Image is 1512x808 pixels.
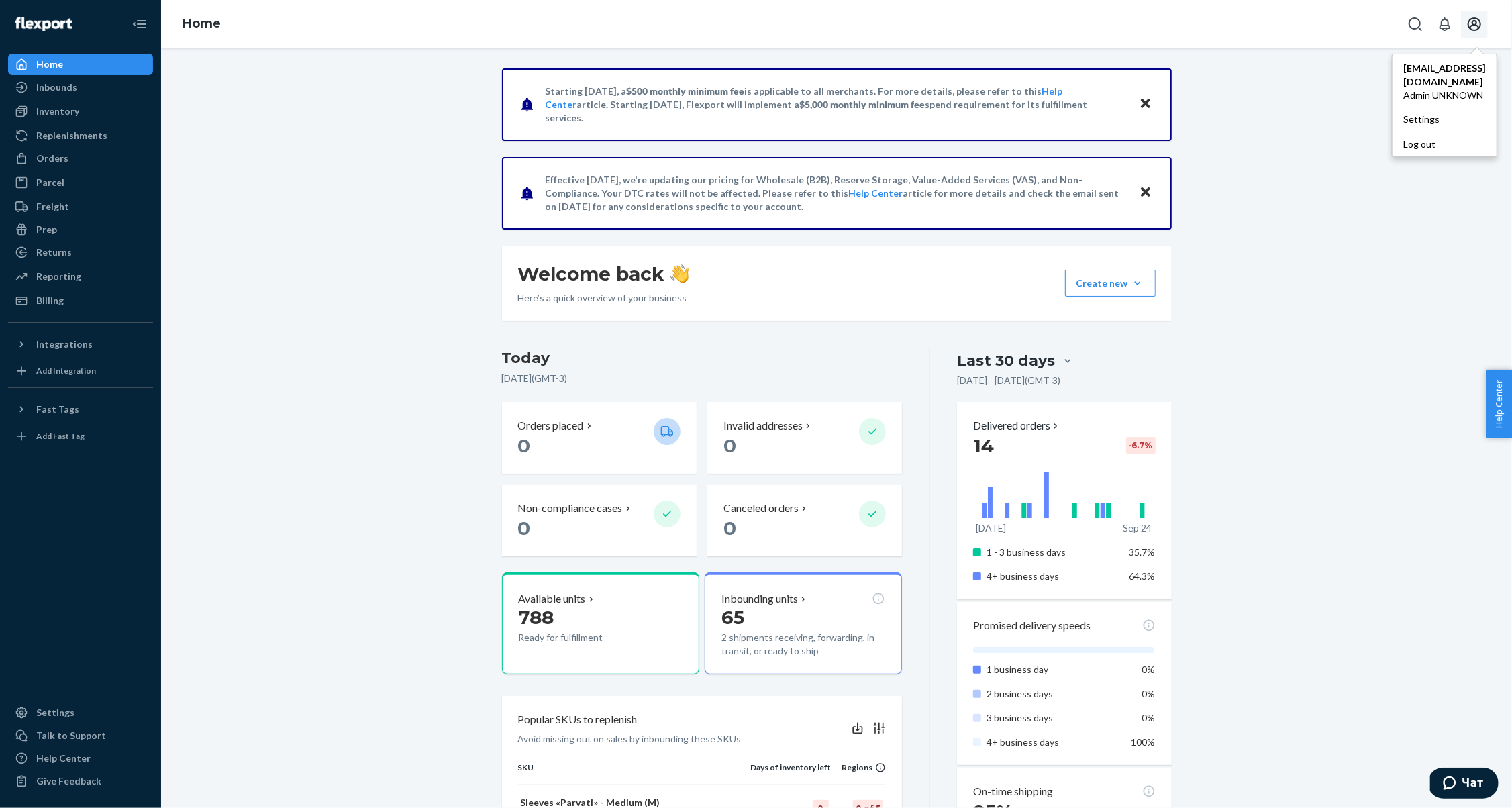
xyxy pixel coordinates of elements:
[987,546,1119,559] p: 1 - 3 business days
[800,99,925,110] span: $5,000 monthly minimum fee
[1142,688,1156,699] span: 0%
[1393,132,1493,156] button: Log out
[126,11,153,38] button: Close Navigation
[36,774,101,788] div: Give Feedback
[8,770,153,792] button: Give Feedback
[723,501,799,516] p: Canceled orders
[1137,183,1154,203] button: Close
[8,360,153,382] a: Add Integration
[36,176,64,189] div: Parcel
[1126,437,1156,454] div: -6.7 %
[8,172,153,193] a: Parcel
[849,187,903,199] a: Help Center
[8,748,153,769] a: Help Center
[973,418,1061,434] button: Delivered orders
[502,348,903,369] h3: Today
[8,77,153,98] a: Inbounds
[1123,521,1152,535] p: Sep 24
[518,418,584,434] p: Orders placed
[957,374,1060,387] p: [DATE] - [DATE] ( GMT-3 )
[957,350,1055,371] div: Last 30 days
[1403,89,1486,102] span: Admin UNKNOWN
[987,736,1119,749] p: 4+ business days
[987,711,1119,725] p: 3 business days
[707,402,902,474] button: Invalid addresses 0
[8,399,153,420] button: Fast Tags
[987,663,1119,676] p: 1 business day
[36,129,107,142] div: Replenishments
[518,732,742,746] p: Avoid missing out on sales by inbounding these SKUs
[987,570,1119,583] p: 4+ business days
[519,631,643,644] p: Ready for fulfillment
[976,521,1006,535] p: [DATE]
[502,372,903,385] p: [DATE] ( GMT-3 )
[8,266,153,287] a: Reporting
[723,418,803,434] p: Invalid addresses
[36,152,68,165] div: Orders
[8,219,153,240] a: Prep
[8,148,153,169] a: Orders
[1129,570,1156,582] span: 64.3%
[1430,768,1499,801] iframe: Открывает виджет, в котором вы можете побеседовать в чате со своим агентом
[36,365,96,376] div: Add Integration
[518,762,751,785] th: SKU
[627,85,745,97] span: $500 monthly minimum fee
[723,517,736,540] span: 0
[8,725,153,746] button: Talk to Support
[1065,270,1156,297] button: Create new
[8,196,153,217] a: Freight
[973,434,994,457] span: 14
[36,81,77,94] div: Inbounds
[36,706,74,719] div: Settings
[518,712,638,727] p: Popular SKUs to replenish
[518,434,531,457] span: 0
[670,264,689,283] img: hand-wave emoji
[707,485,902,556] button: Canceled orders 0
[8,101,153,122] a: Inventory
[721,591,798,607] p: Inbounding units
[502,485,697,556] button: Non-compliance cases 0
[705,572,902,674] button: Inbounding units652 shipments receiving, forwarding, in transit, or ready to ship
[1129,546,1156,558] span: 35.7%
[8,425,153,447] a: Add Fast Tag
[751,762,831,785] th: Days of inventory left
[8,54,153,75] a: Home
[1393,107,1497,132] a: Settings
[36,58,63,71] div: Home
[519,606,554,629] span: 788
[1131,736,1156,748] span: 100%
[36,430,85,442] div: Add Fast Tag
[36,729,106,742] div: Talk to Support
[546,85,1126,125] p: Starting [DATE], a is applicable to all merchants. For more details, please refer to this article...
[36,200,69,213] div: Freight
[1137,95,1154,114] button: Close
[36,223,57,236] div: Prep
[1486,370,1512,438] button: Help Center
[36,246,72,259] div: Returns
[8,290,153,311] a: Billing
[723,434,736,457] span: 0
[36,105,79,118] div: Inventory
[1393,56,1497,107] a: [EMAIL_ADDRESS][DOMAIN_NAME]Admin UNKNOWN
[1461,11,1488,38] button: Open account menu
[518,291,689,305] p: Here’s a quick overview of your business
[518,501,623,516] p: Non-compliance cases
[973,784,1053,799] p: On-time shipping
[1403,62,1486,89] span: [EMAIL_ADDRESS][DOMAIN_NAME]
[502,402,697,474] button: Orders placed 0
[721,606,744,629] span: 65
[987,687,1119,701] p: 2 business days
[546,173,1126,213] p: Effective [DATE], we're updating our pricing for Wholesale (B2B), Reserve Storage, Value-Added Se...
[36,403,79,416] div: Fast Tags
[8,242,153,263] a: Returns
[502,572,699,674] button: Available units788Ready for fulfillment
[1142,712,1156,723] span: 0%
[183,16,221,31] a: Home
[8,125,153,146] a: Replenishments
[36,294,64,307] div: Billing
